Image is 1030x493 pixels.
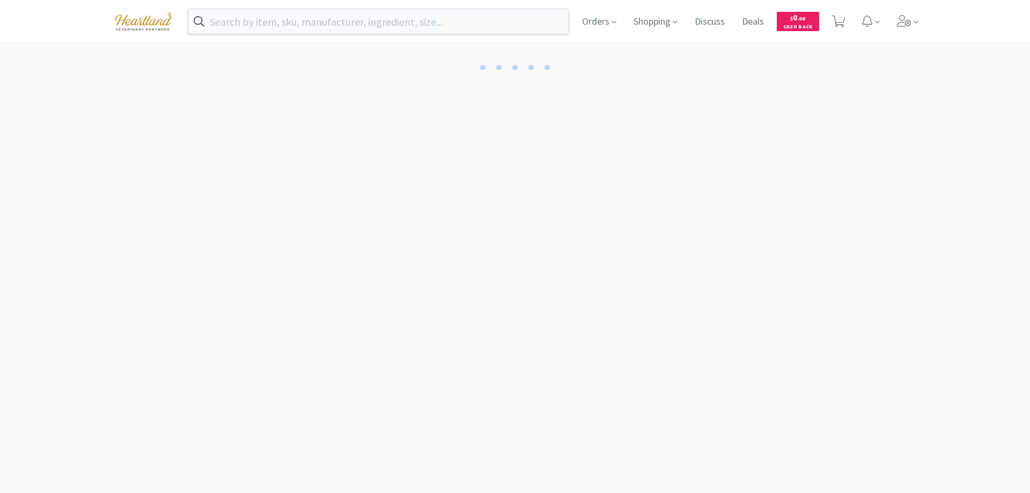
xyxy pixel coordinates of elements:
[797,15,805,22] span: . 00
[188,9,569,34] input: Search by item, sku, manufacturer, ingredient, size...
[738,17,768,27] a: Deals
[790,15,793,22] span: $
[777,7,819,36] a: $0.00Cash Back
[783,24,813,31] span: Cash Back
[690,17,729,27] a: Discuss
[790,12,805,23] span: 0
[107,6,179,36] img: cad7bdf275c640399d9c6e0c56f98fd2_10.png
